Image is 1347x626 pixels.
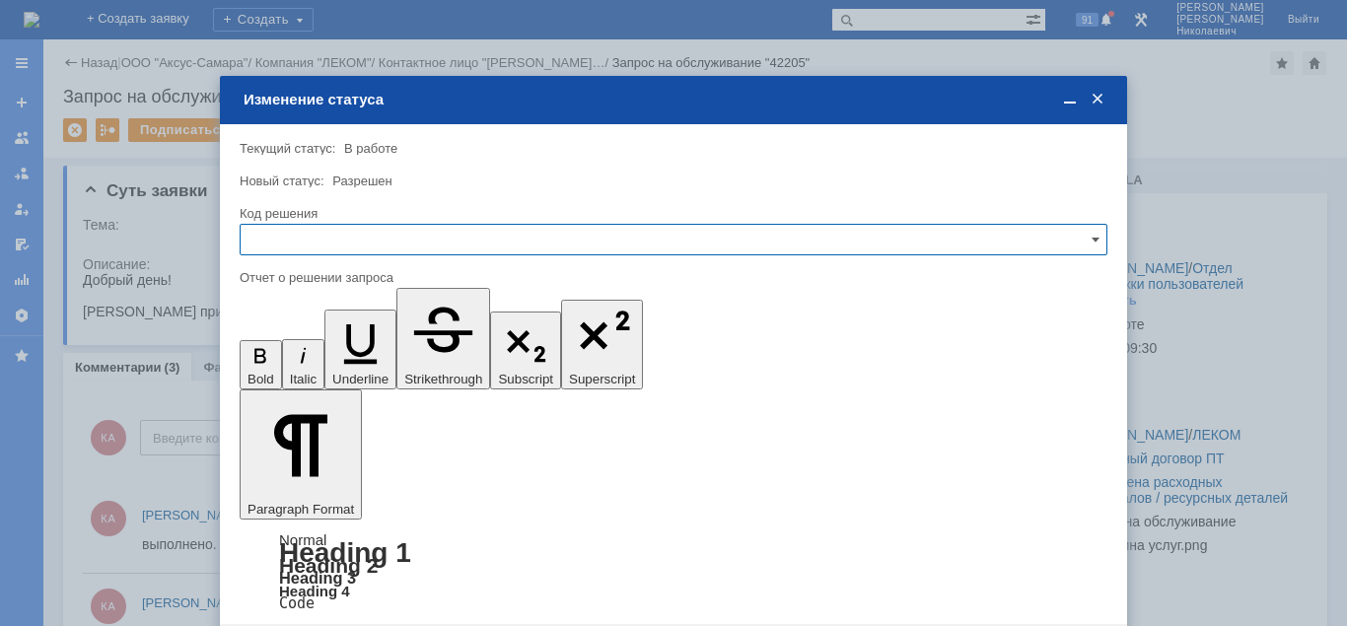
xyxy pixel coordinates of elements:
div: Paragraph Format [240,533,1107,610]
button: Superscript [561,300,643,389]
div: Код решения [240,207,1103,220]
span: Paragraph Format [248,502,354,517]
button: Paragraph Format [240,389,362,520]
span: Italic [290,372,317,386]
button: Strikethrough [396,288,490,389]
button: Subscript [490,312,561,390]
span: Свернуть (Ctrl + M) [1060,91,1080,108]
span: Underline [332,372,389,386]
span: Закрыть [1088,91,1107,108]
span: В работе [344,141,397,156]
label: Текущий статус: [240,141,335,156]
span: Subscript [498,372,553,386]
a: Normal [279,531,326,548]
label: Новый статус: [240,174,324,188]
div: Изменение статуса [244,91,1107,108]
button: Underline [324,310,396,389]
span: Superscript [569,372,635,386]
a: Code [279,594,315,612]
div: Отчет о решении запроса [240,271,1103,284]
span: Strikethrough [404,372,482,386]
span: Разрешен [332,174,392,188]
button: Italic [282,339,324,389]
a: Heading 2 [279,554,378,577]
a: Heading 4 [279,583,350,599]
a: Heading 1 [279,537,411,568]
a: Heading 3 [279,569,356,587]
span: Bold [248,372,274,386]
button: Bold [240,340,282,390]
